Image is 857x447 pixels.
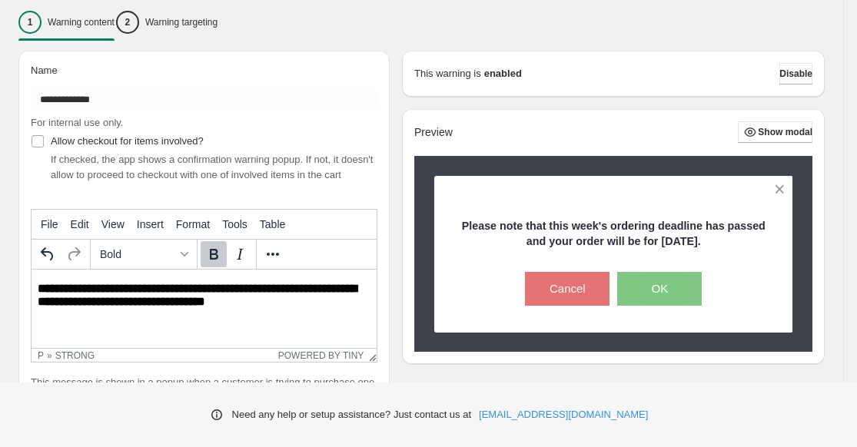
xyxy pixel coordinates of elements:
p: Warning content [48,16,115,28]
button: Redo [61,241,87,267]
p: Warning targeting [145,16,218,28]
span: Show modal [758,126,812,138]
button: Show modal [738,121,812,143]
button: Formats [94,241,194,267]
p: This message is shown in a popup when a customer is trying to purchase one of the products involved: [31,375,377,406]
button: Disable [779,63,812,84]
button: Undo [35,241,61,267]
div: Resize [364,349,377,362]
span: Edit [71,218,89,230]
span: If checked, the app shows a confirmation warning popup. If not, it doesn't allow to proceed to ch... [51,154,373,180]
span: Table [260,218,285,230]
div: p [38,350,44,361]
div: 1 [18,11,42,34]
h2: Preview [414,126,453,139]
iframe: Rich Text Area [32,270,377,348]
span: Format [176,218,210,230]
span: View [101,218,125,230]
button: Cancel [525,272,610,306]
span: Tools [222,218,247,230]
strong: Please note that this week's ordering deadline has passed and your order will be for [DATE]. [462,220,766,247]
button: Bold [201,241,227,267]
span: Disable [779,68,812,80]
a: [EMAIL_ADDRESS][DOMAIN_NAME] [479,407,648,422]
a: Powered by Tiny [278,350,364,361]
p: This warning is [414,66,481,81]
button: 2Warning targeting [116,6,218,38]
span: File [41,218,58,230]
strong: enabled [484,66,522,81]
span: Bold [100,248,175,260]
button: Italic [227,241,253,267]
button: 1Warning content [18,6,115,38]
span: For internal use only. [31,117,123,128]
span: Insert [137,218,164,230]
span: Name [31,65,58,76]
div: strong [55,350,95,361]
div: 2 [116,11,139,34]
button: More... [260,241,286,267]
span: Allow checkout for items involved? [51,135,204,147]
button: OK [617,272,702,306]
div: » [47,350,52,361]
